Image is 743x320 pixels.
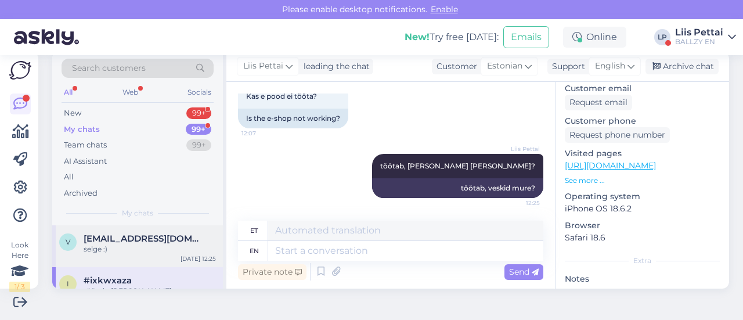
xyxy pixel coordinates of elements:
div: 99+ [186,107,211,119]
p: Notes [565,273,720,285]
span: Kas e pood ei tööta? [246,92,317,100]
div: 99+ [186,124,211,135]
div: AI Assistant [64,156,107,167]
div: Archived [64,188,98,199]
span: Estonian [487,60,522,73]
div: selge :) [84,244,216,254]
span: English [595,60,625,73]
div: leading the chat [299,60,370,73]
div: Request phone number [565,127,670,143]
img: Askly Logo [9,61,31,80]
span: töötab, [PERSON_NAME] [PERSON_NAME]? [380,161,535,170]
div: Is the e-shop not working? [238,109,348,128]
div: [DATE] 12:25 [181,254,216,263]
div: 1 / 3 [9,282,30,292]
p: Operating system [565,190,720,203]
span: i [67,279,69,288]
div: töötab, veskid mure? [372,178,543,198]
div: Online [563,27,626,48]
a: [URL][DOMAIN_NAME] [565,160,656,171]
p: Visited pages [565,148,720,160]
div: Team chats [64,139,107,151]
div: New [64,107,81,119]
div: Try free [DATE]: [405,30,499,44]
div: My chats [64,124,100,135]
div: et [250,221,258,240]
div: en [250,241,259,261]
button: Emails [503,26,549,48]
span: Liis Pettai [496,145,540,153]
span: 12:25 [496,199,540,207]
div: All [64,171,74,183]
div: Private note [238,264,306,280]
div: Web [120,85,140,100]
p: Browser [565,220,720,232]
p: iPhone OS 18.6.2 [565,203,720,215]
p: See more ... [565,175,720,186]
div: All [62,85,75,100]
span: 12:07 [241,129,285,138]
span: v [66,238,70,246]
p: Customer phone [565,115,720,127]
div: Socials [185,85,214,100]
div: 99+ [186,139,211,151]
a: Liis PettaiBALLZY EN [675,28,736,46]
div: Look Here [9,240,30,292]
div: töötab, [PERSON_NAME] [PERSON_NAME]? [84,286,216,307]
div: LP [654,29,670,45]
span: #ixkwxaza [84,275,132,286]
span: viktoria.matusevits@gmail.com [84,233,204,244]
div: Customer [432,60,477,73]
div: Archive chat [645,59,719,74]
span: Liis Pettai [243,60,283,73]
div: Extra [565,256,720,266]
b: New! [405,31,430,42]
span: Send [509,267,539,277]
div: Liis Pettai [675,28,723,37]
span: My chats [122,208,153,218]
p: Safari 18.6 [565,232,720,244]
span: Search customers [72,62,146,74]
div: Support [547,60,585,73]
p: Customer email [565,82,720,95]
div: BALLZY EN [675,37,723,46]
span: Enable [427,4,461,15]
div: Request email [565,95,632,110]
